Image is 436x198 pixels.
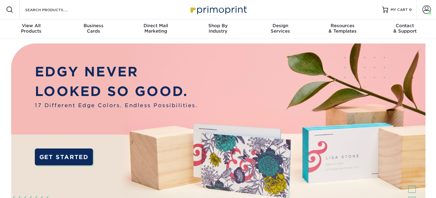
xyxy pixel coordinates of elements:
[312,23,374,28] span: Resources
[62,23,125,28] span: Business
[187,19,249,39] a: Shop ByIndustry
[124,23,187,28] span: Direct Mail
[312,19,374,39] a: Resources& Templates
[249,19,312,39] a: DesignServices
[62,19,125,39] a: BusinessCards
[187,23,249,28] span: Shop By
[35,148,93,166] a: GET STARTED
[124,19,187,39] a: Direct MailMarketing
[249,23,312,34] div: Services
[35,62,198,82] p: EDGY NEVER
[25,6,84,13] input: SEARCH PRODUCTS.....
[374,23,436,34] div: & Support
[62,23,125,34] div: Cards
[312,23,374,34] div: & Templates
[409,8,412,12] span: 0
[124,23,187,34] div: Marketing
[374,23,436,28] span: Contact
[391,7,408,12] span: MY CART
[374,19,436,39] a: Contact& Support
[187,23,249,34] div: Industry
[35,82,198,101] p: LOOKED SO GOOD.
[35,101,198,109] span: 17 Different Edge Colors. Endless Possibilities.
[249,23,312,28] span: Design
[188,3,248,16] img: Primoprint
